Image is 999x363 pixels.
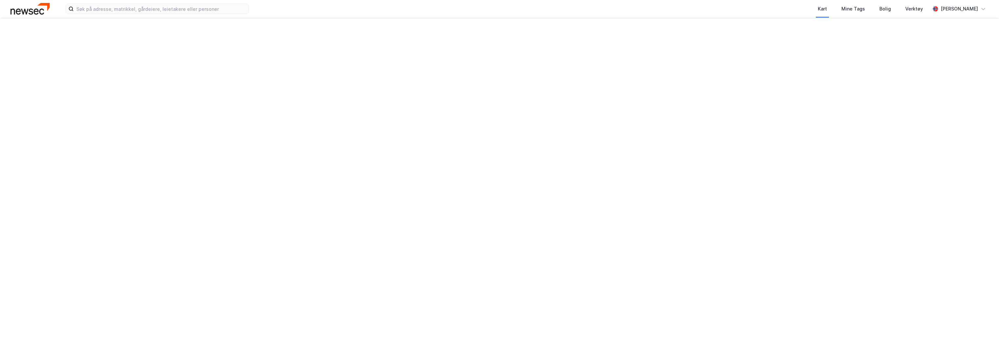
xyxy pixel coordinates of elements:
div: [PERSON_NAME] [941,5,978,13]
div: Mine Tags [841,5,865,13]
iframe: Chat Widget [966,331,999,363]
div: Verktøy [905,5,923,13]
img: newsec-logo.f6e21ccffca1b3a03d2d.png [10,3,50,14]
div: Kart [818,5,827,13]
input: Søk på adresse, matrikkel, gårdeiere, leietakere eller personer [74,4,249,14]
div: Bolig [879,5,891,13]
